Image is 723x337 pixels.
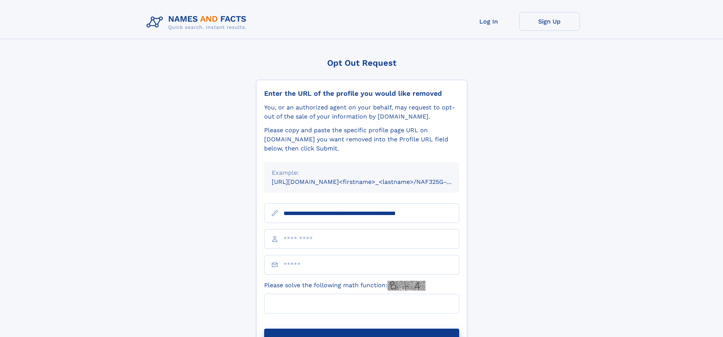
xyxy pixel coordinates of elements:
div: Opt Out Request [256,58,467,68]
div: Enter the URL of the profile you would like removed [264,89,459,98]
a: Sign Up [519,12,580,31]
a: Log In [458,12,519,31]
div: You, or an authorized agent on your behalf, may request to opt-out of the sale of your informatio... [264,103,459,121]
small: [URL][DOMAIN_NAME]<firstname>_<lastname>/NAF325G-xxxxxxxx [272,178,474,185]
div: Please copy and paste the specific profile page URL on [DOMAIN_NAME] you want removed into the Pr... [264,126,459,153]
div: Example: [272,168,452,177]
img: Logo Names and Facts [143,12,253,33]
label: Please solve the following math function: [264,281,425,291]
